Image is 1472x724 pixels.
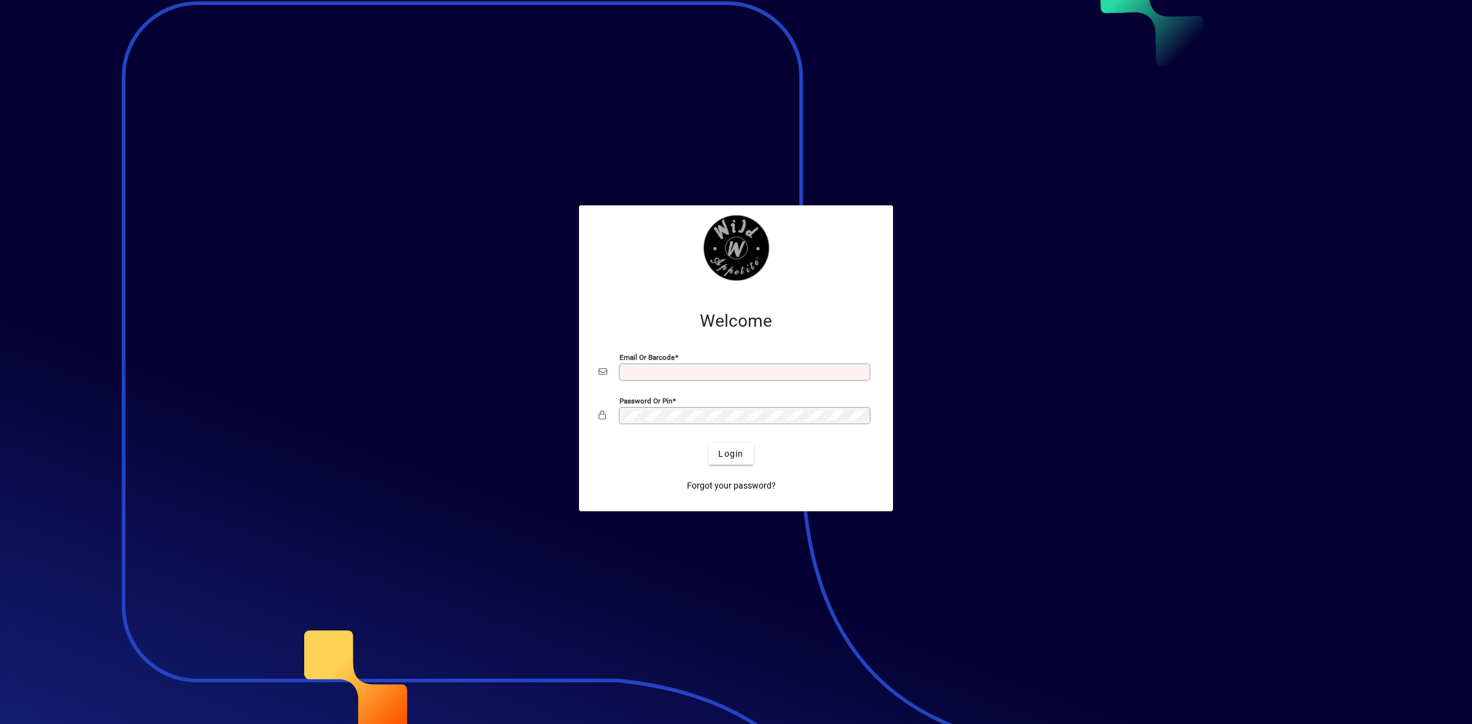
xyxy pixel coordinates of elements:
[619,397,672,405] mat-label: Password or Pin
[718,448,743,460] span: Login
[682,474,781,497] a: Forgot your password?
[687,479,776,492] span: Forgot your password?
[708,443,753,465] button: Login
[619,353,675,362] mat-label: Email or Barcode
[599,311,873,332] h2: Welcome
